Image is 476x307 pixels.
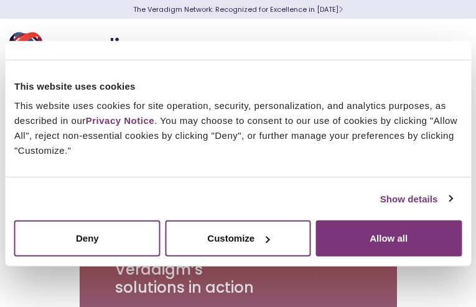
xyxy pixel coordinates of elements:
button: Deny [14,220,161,257]
a: Privacy Notice [86,115,154,126]
span: Learn More [338,4,343,14]
a: The Veradigm Network: Recognized for Excellence in [DATE]Learn More [133,4,343,14]
div: This website uses cookies [14,78,462,93]
div: This website uses cookies for site operation, security, personalization, and analytics purposes, ... [14,98,462,158]
a: Show details [380,191,452,206]
button: Customize [165,220,311,257]
button: Allow all [315,220,462,257]
h3: Experience Veradigm’s solutions in action [115,243,255,296]
button: Toggle Navigation Menu [439,32,457,65]
img: Veradigm logo [9,28,159,69]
